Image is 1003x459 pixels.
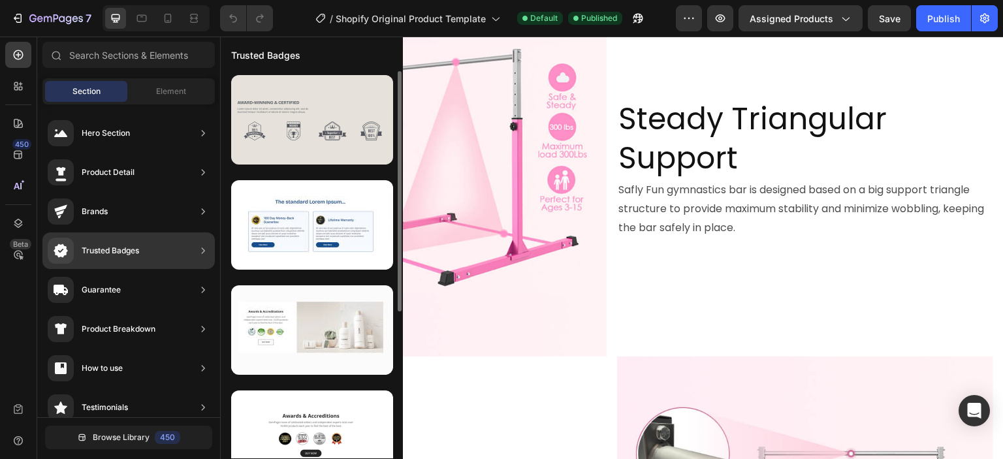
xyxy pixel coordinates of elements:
button: 7 [5,5,97,31]
p: Safly Fun gymnastics bar is designed based on a big support triangle structure to provide maximum... [398,144,772,200]
div: Product Detail [82,166,135,179]
span: Section [72,86,101,97]
span: Assigned Products [750,12,833,25]
div: Undo/Redo [220,5,273,31]
span: Shopify Original Product Template [336,12,486,25]
div: 450 [12,139,31,150]
button: Save [868,5,911,31]
button: Browse Library450 [45,426,212,449]
h2: Steady Triangular Support [397,62,773,143]
div: Trusted Badges [82,244,139,257]
div: 450 [155,431,180,444]
button: Publish [916,5,971,31]
button: Assigned Products [739,5,863,31]
span: Save [879,13,900,24]
div: Testimonials [82,401,128,414]
iframe: Design area [220,37,1003,459]
span: Published [581,12,617,24]
div: Open Intercom Messenger [959,395,990,426]
span: Browse Library [93,432,150,443]
span: / [330,12,333,25]
div: Brands [82,205,108,218]
div: How to use [82,362,123,375]
div: Guarantee [82,283,121,296]
input: Search Sections & Elements [42,42,215,68]
div: Publish [927,12,960,25]
div: Product Breakdown [82,323,155,336]
span: Default [530,12,558,24]
div: Beta [10,239,31,249]
div: Hero Section [82,127,130,140]
p: 7 [86,10,91,26]
span: Element [156,86,186,97]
